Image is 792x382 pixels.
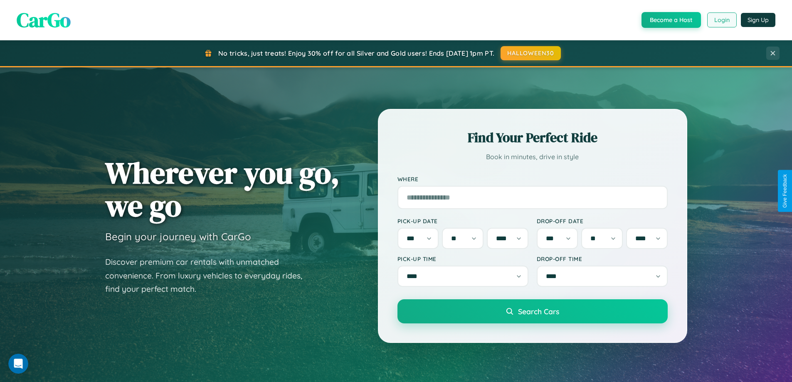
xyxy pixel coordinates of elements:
[397,151,668,163] p: Book in minutes, drive in style
[782,174,788,208] div: Give Feedback
[17,6,71,34] span: CarGo
[397,217,528,224] label: Pick-up Date
[741,13,775,27] button: Sign Up
[518,307,559,316] span: Search Cars
[397,299,668,323] button: Search Cars
[397,255,528,262] label: Pick-up Time
[641,12,701,28] button: Become a Host
[397,128,668,147] h2: Find Your Perfect Ride
[537,217,668,224] label: Drop-off Date
[218,49,494,57] span: No tricks, just treats! Enjoy 30% off for all Silver and Gold users! Ends [DATE] 1pm PT.
[397,175,668,182] label: Where
[707,12,737,27] button: Login
[105,255,313,296] p: Discover premium car rentals with unmatched convenience. From luxury vehicles to everyday rides, ...
[105,156,340,222] h1: Wherever you go, we go
[105,230,251,243] h3: Begin your journey with CarGo
[537,255,668,262] label: Drop-off Time
[8,354,28,374] iframe: Intercom live chat
[501,46,561,60] button: HALLOWEEN30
